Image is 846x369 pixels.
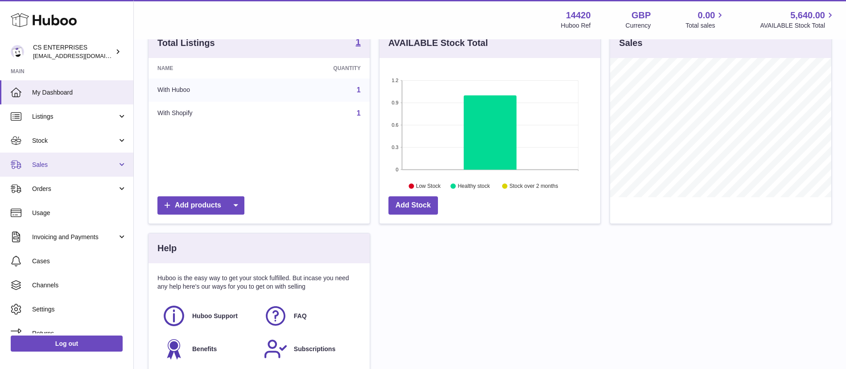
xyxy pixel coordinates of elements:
span: 0.00 [698,9,715,21]
a: 5,640.00 AVAILABLE Stock Total [760,9,835,30]
text: Healthy stock [458,183,490,189]
text: 0.6 [392,122,398,128]
a: Log out [11,336,123,352]
strong: GBP [631,9,651,21]
a: FAQ [264,304,356,328]
div: Huboo Ref [561,21,591,30]
span: FAQ [294,312,307,320]
a: Huboo Support [162,304,255,328]
td: With Huboo [149,79,268,102]
a: 1 [356,37,361,48]
text: 1.2 [392,78,398,83]
span: Usage [32,209,127,217]
span: Sales [32,161,117,169]
span: My Dashboard [32,88,127,97]
strong: 1 [356,37,361,46]
td: With Shopify [149,102,268,125]
p: Huboo is the easy way to get your stock fulfilled. But incase you need any help here's our ways f... [157,274,361,291]
span: Subscriptions [294,345,335,353]
text: 0.9 [392,100,398,105]
div: CS ENTERPRISES [33,43,113,60]
span: 5,640.00 [790,9,825,21]
span: Orders [32,185,117,193]
a: 1 [357,109,361,117]
span: Cases [32,257,127,265]
text: Stock over 2 months [509,183,558,189]
span: AVAILABLE Stock Total [760,21,835,30]
text: 0 [396,167,398,172]
a: Benefits [162,337,255,361]
span: Returns [32,329,127,338]
span: Huboo Support [192,312,238,320]
h3: Help [157,242,177,254]
a: Subscriptions [264,337,356,361]
h3: AVAILABLE Stock Total [388,37,488,49]
a: 1 [357,86,361,94]
span: Stock [32,137,117,145]
span: Listings [32,112,117,121]
th: Name [149,58,268,79]
div: Currency [626,21,651,30]
a: Add products [157,196,244,215]
span: Benefits [192,345,217,353]
a: Add Stock [388,196,438,215]
span: [EMAIL_ADDRESS][DOMAIN_NAME] [33,52,131,59]
a: 0.00 Total sales [685,9,725,30]
span: Total sales [685,21,725,30]
h3: Sales [619,37,642,49]
strong: 14420 [566,9,591,21]
span: Channels [32,281,127,290]
img: internalAdmin-14420@internal.huboo.com [11,45,24,58]
span: Invoicing and Payments [32,233,117,241]
th: Quantity [268,58,369,79]
text: Low Stock [416,183,441,189]
span: Settings [32,305,127,314]
text: 0.3 [392,145,398,150]
h3: Total Listings [157,37,215,49]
